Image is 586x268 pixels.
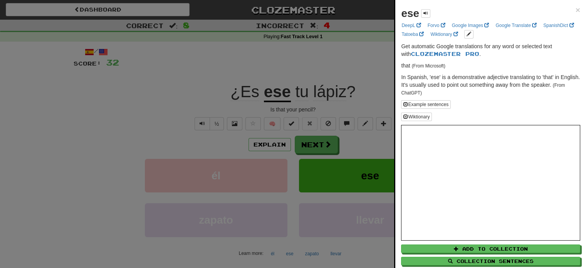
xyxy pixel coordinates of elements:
a: SpanishDict [541,21,576,30]
button: Close [576,6,580,14]
a: Wiktionary [428,30,460,39]
button: Example sentences [401,100,451,109]
small: (From Microsoft) [412,63,445,69]
a: Forvo [425,21,448,30]
p: In Spanish, 'ese' is a demonstrative adjective translating to 'that' in English. It's usually use... [401,73,580,96]
strong: ese [401,7,419,19]
p: that [401,62,580,69]
a: Tatoeba [399,30,426,39]
a: Google Images [450,21,492,30]
a: Clozemaster Pro [411,51,479,57]
button: Add to Collection [401,244,580,253]
a: DeepL [399,21,423,30]
p: Get automatic Google translations for any word or selected text with . [401,42,580,58]
small: (From ChatGPT) [401,83,565,96]
a: Google Translate [493,21,539,30]
button: Collection Sentences [401,257,580,265]
button: Wiktionary [401,113,432,121]
button: edit links [464,30,474,39]
span: × [576,5,580,14]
